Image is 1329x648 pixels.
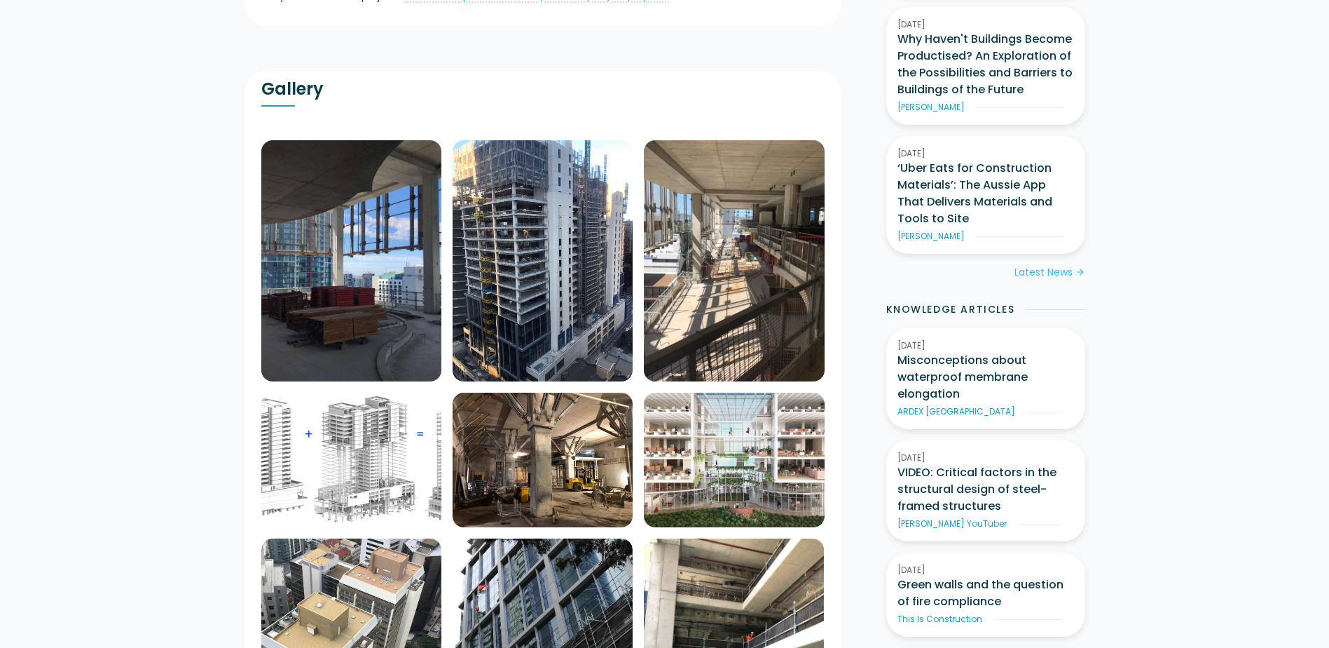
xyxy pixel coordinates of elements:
[897,464,1074,515] h3: VIDEO: Critical factors in the structural design of steel-framed structures
[886,302,1015,317] h2: Knowledge Articles
[897,576,1074,610] h3: Green walls and the question of fire compliance
[897,147,1074,160] div: [DATE]
[886,328,1085,429] a: [DATE]Misconceptions about waterproof membrane elongationARDEX [GEOGRAPHIC_DATA]
[886,136,1085,254] a: [DATE]‘Uber Eats for Construction Materials’: The Aussie App That Delivers Materials and Tools to...
[897,339,1074,352] div: [DATE]
[897,518,1007,530] div: [PERSON_NAME] YouTuber
[897,613,982,626] div: This Is Construction
[897,452,1074,464] div: [DATE]
[897,564,1074,576] div: [DATE]
[261,79,543,100] h2: Gallery
[897,352,1074,403] h3: Misconceptions about waterproof membrane elongation
[897,230,965,243] div: [PERSON_NAME]
[886,440,1085,541] a: [DATE]VIDEO: Critical factors in the structural design of steel-framed structures[PERSON_NAME] Yo...
[886,7,1085,125] a: [DATE]Why Haven't Buildings Become Productised? An Exploration of the Possibilities and Barriers ...
[1075,266,1085,280] div: arrow_forward
[1014,265,1085,280] a: Latest Newsarrow_forward
[1014,265,1073,280] div: Latest News
[886,553,1085,637] a: [DATE]Green walls and the question of fire complianceThis Is Construction
[897,101,965,114] div: [PERSON_NAME]
[897,405,1015,418] div: ARDEX [GEOGRAPHIC_DATA]
[897,18,1074,31] div: [DATE]
[897,160,1074,227] h3: ‘Uber Eats for Construction Materials’: The Aussie App That Delivers Materials and Tools to Site
[897,31,1074,98] h3: Why Haven't Buildings Become Productised? An Exploration of the Possibilities and Barriers to Bui...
